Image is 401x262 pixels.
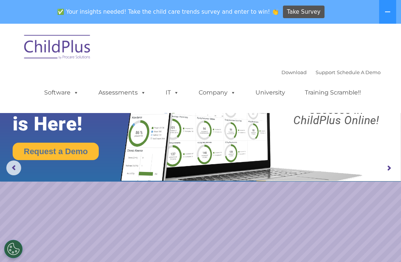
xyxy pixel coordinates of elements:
rs-layer: Boost your productivity and streamline your success in ChildPlus Online! [277,74,396,126]
a: Software [37,85,86,100]
a: University [248,85,293,100]
img: ChildPlus by Procare Solutions [20,30,95,67]
span: ✅ Your insights needed! Take the child care trends survey and enter to win! 👏 [55,5,282,19]
button: Cookies Settings [4,240,23,258]
span: Take Survey [287,6,320,19]
a: Download [281,69,307,75]
a: IT [158,85,186,100]
a: Company [191,85,243,100]
font: | [281,69,381,75]
a: Request a Demo [13,143,99,160]
a: Take Survey [283,6,325,19]
a: Training Scramble!! [297,85,368,100]
a: Support [316,69,335,75]
rs-layer: The Future of ChildPlus is Here! [13,69,141,135]
a: Assessments [91,85,153,100]
a: Schedule A Demo [337,69,381,75]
